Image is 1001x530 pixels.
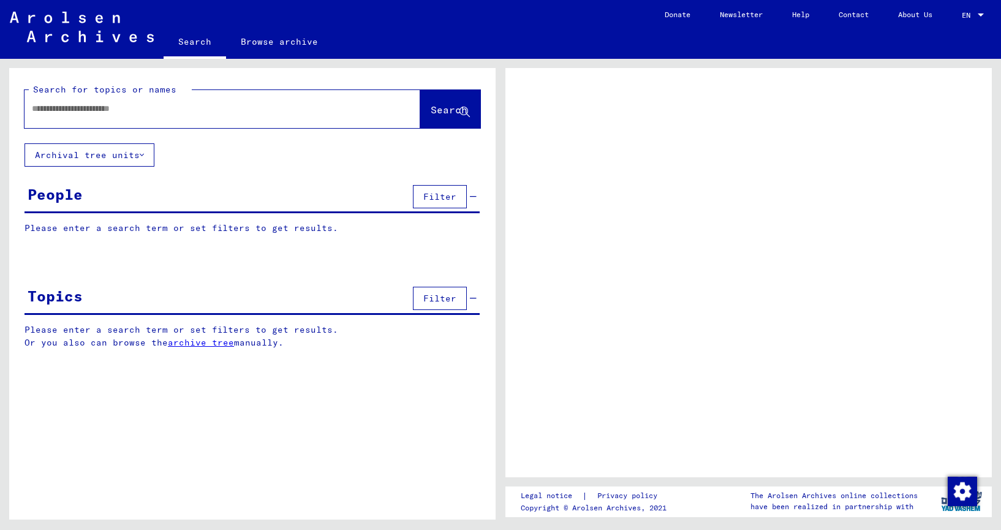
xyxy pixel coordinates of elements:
button: Search [420,90,480,128]
span: Filter [423,191,456,202]
img: yv_logo.png [939,486,984,517]
div: Change consent [947,476,976,505]
img: Arolsen_neg.svg [10,12,154,42]
a: archive tree [168,337,234,348]
div: People [28,183,83,205]
p: Please enter a search term or set filters to get results. Or you also can browse the manually. [25,324,480,349]
p: Copyright © Arolsen Archives, 2021 [521,502,672,513]
span: Search [431,104,467,116]
span: Filter [423,293,456,304]
a: Browse archive [226,27,333,56]
button: Filter [413,287,467,310]
div: Topics [28,285,83,307]
button: Archival tree units [25,143,154,167]
p: The Arolsen Archives online collections [750,490,918,501]
p: have been realized in partnership with [750,501,918,512]
mat-label: Search for topics or names [33,84,176,95]
a: Privacy policy [587,490,672,502]
a: Search [164,27,226,59]
span: EN [962,11,975,20]
button: Filter [413,185,467,208]
p: Please enter a search term or set filters to get results. [25,222,480,235]
img: Change consent [948,477,977,506]
div: | [521,490,672,502]
a: Legal notice [521,490,582,502]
